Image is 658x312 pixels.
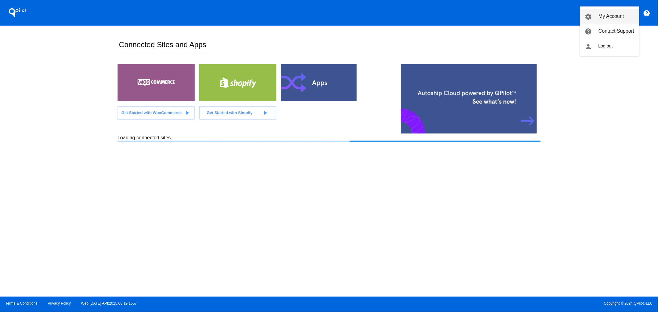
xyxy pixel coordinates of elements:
[585,43,592,50] mat-icon: person
[585,28,592,35] mat-icon: help
[598,14,624,19] span: My Account
[598,28,634,34] span: Contact Support
[585,13,592,20] mat-icon: settings
[598,43,613,48] span: Log out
